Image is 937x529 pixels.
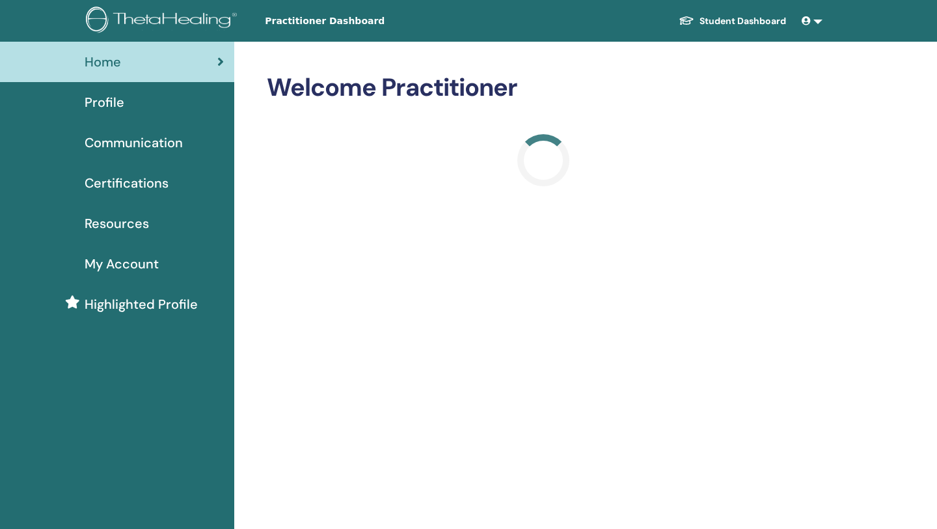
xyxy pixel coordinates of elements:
[679,15,694,26] img: graduation-cap-white.svg
[265,14,460,28] span: Practitioner Dashboard
[85,214,149,233] span: Resources
[85,133,183,152] span: Communication
[85,294,198,314] span: Highlighted Profile
[85,173,169,193] span: Certifications
[86,7,241,36] img: logo.png
[85,52,121,72] span: Home
[668,9,796,33] a: Student Dashboard
[85,93,124,112] span: Profile
[267,73,820,103] h2: Welcome Practitioner
[85,254,159,274] span: My Account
